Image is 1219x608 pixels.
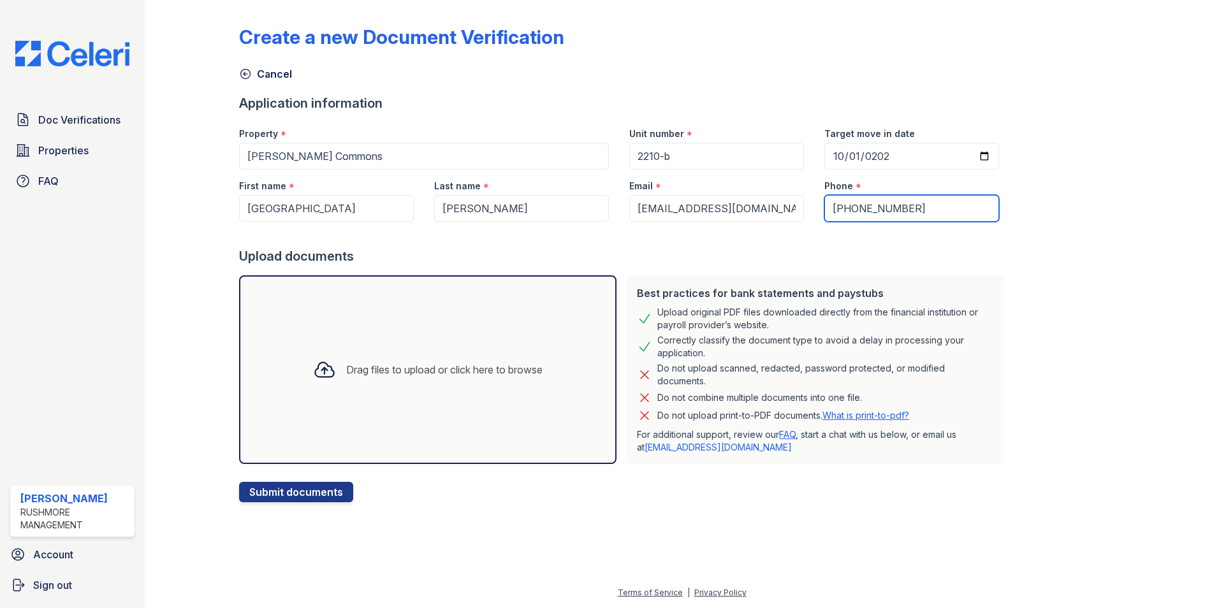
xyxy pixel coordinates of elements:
a: Sign out [5,572,140,598]
label: Email [629,180,653,192]
div: Do not upload scanned, redacted, password protected, or modified documents. [657,362,994,387]
div: Create a new Document Verification [239,25,564,48]
div: [PERSON_NAME] [20,491,129,506]
div: Do not combine multiple documents into one file. [657,390,862,405]
div: Upload original PDF files downloaded directly from the financial institution or payroll provider’... [657,306,994,331]
a: What is print-to-pdf? [822,410,909,421]
label: Phone [824,180,853,192]
a: Terms of Service [618,588,683,597]
div: Best practices for bank statements and paystubs [637,286,994,301]
a: Privacy Policy [694,588,747,597]
a: [EMAIL_ADDRESS][DOMAIN_NAME] [645,442,792,452]
span: Doc Verifications [38,112,120,127]
a: FAQ [10,168,135,194]
div: Drag files to upload or click here to browse [346,362,543,377]
a: Doc Verifications [10,107,135,133]
span: Sign out [33,577,72,593]
p: Do not upload print-to-PDF documents. [657,409,909,422]
div: Upload documents [239,247,1009,265]
div: Correctly classify the document type to avoid a delay in processing your application. [657,334,994,359]
a: FAQ [779,429,796,440]
div: | [687,588,690,597]
a: Account [5,542,140,567]
label: Property [239,127,278,140]
a: Cancel [239,66,292,82]
span: FAQ [38,173,59,189]
label: Target move in date [824,127,915,140]
label: First name [239,180,286,192]
button: Submit documents [239,482,353,502]
a: Properties [10,138,135,163]
div: Rushmore Management [20,506,129,532]
p: For additional support, review our , start a chat with us below, or email us at [637,428,994,454]
div: Application information [239,94,1009,112]
label: Last name [434,180,481,192]
label: Unit number [629,127,684,140]
span: Account [33,547,73,562]
span: Properties [38,143,89,158]
img: CE_Logo_Blue-a8612792a0a2168367f1c8372b55b34899dd931a85d93a1a3d3e32e68fde9ad4.png [5,41,140,66]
